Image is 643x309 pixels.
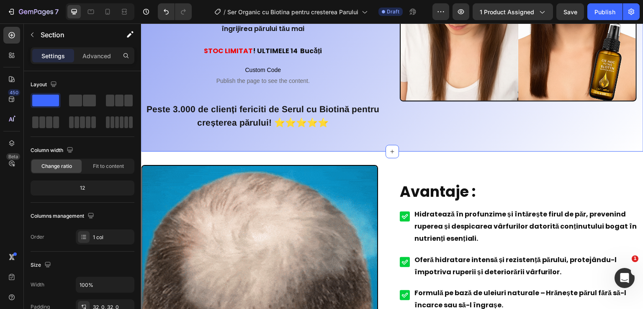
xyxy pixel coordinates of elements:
div: 12 [32,182,133,194]
span: Draft [387,8,399,15]
div: Column width [31,145,75,156]
p: 7 [55,7,59,17]
iframe: Intercom live chat [615,268,635,288]
input: Auto [76,277,134,292]
div: Width [31,281,44,288]
span: Ser Organic cu Biotina pentru cresterea Parului [227,8,358,16]
div: Size [31,260,53,271]
button: Publish [587,3,622,20]
h2: Avantaje : [259,160,502,177]
p: Section [41,30,109,40]
div: 1 col [93,234,132,241]
span: 1 [632,255,638,262]
div: 450 [8,89,20,96]
iframe: Design area [141,23,643,309]
strong: Oferă hidratare intensă și rezistență părului, protejându-l împotriva ruperii și deteriorării vâr... [273,232,476,253]
p: Advanced [82,51,111,60]
div: Layout [31,79,59,90]
div: Undo/Redo [158,3,192,20]
strong: Hidratează în profunzime și întărește firul de păr, prevenind ruperea și despicarea vârfurilor da... [273,186,496,220]
span: Fit to content [93,162,124,170]
span: Save [563,8,577,15]
div: Beta [6,153,20,160]
div: Publish [594,8,615,16]
button: 7 [3,3,62,20]
span: Change ratio [41,162,72,170]
strong: Formulă pe bază de uleiuri naturale – Hrănește părul fără să-l încarce sau să-l îngrașe. [273,265,485,286]
button: 1 product assigned [473,3,553,20]
span: 1 product assigned [480,8,534,16]
div: Columns management [31,211,96,222]
button: Save [556,3,584,20]
div: Order [31,233,44,241]
p: Settings [41,51,65,60]
span: / [224,8,226,16]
